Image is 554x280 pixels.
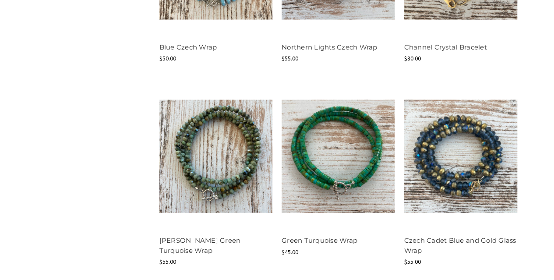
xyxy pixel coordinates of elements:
[159,100,272,213] img: Moss Green Turquoise Wrap
[404,236,516,255] a: Czech Cadet Blue and Gold Glass Wrap
[159,82,272,231] a: Moss Green Turquoise Wrap
[282,100,395,213] img: Green Turquoise Wrap
[159,258,176,266] span: $55.00
[404,258,420,266] span: $55.00
[282,54,298,62] span: $55.00
[282,43,378,51] a: Northern Lights Czech Wrap
[282,82,395,231] a: Green Turquoise Wrap
[404,54,420,62] span: $30.00
[282,236,357,245] a: Green Turquoise Wrap
[282,248,298,256] span: $45.00
[404,43,487,51] a: Channel Crystal Bracelet
[159,43,217,51] a: Blue Czech Wrap
[404,100,517,213] img: Czech Cadet Blue and Gold Glass Wrap
[404,82,517,231] a: Czech Cadet Blue and Gold Glass Wrap
[159,236,241,255] a: [PERSON_NAME] Green Turquoise Wrap
[159,54,176,62] span: $50.00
